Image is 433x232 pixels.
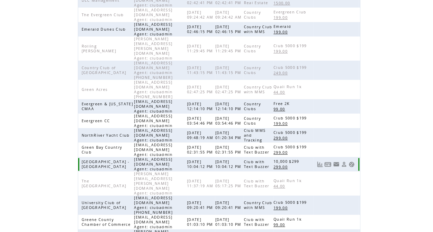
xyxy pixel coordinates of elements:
[187,24,215,34] span: [DATE] 02:46:15 PM
[134,128,174,143] span: [EMAIL_ADDRESS][DOMAIN_NAME] Agent: clubadmin
[82,179,128,188] span: The [GEOGRAPHIC_DATA]
[274,150,289,155] span: 299.00
[215,102,243,111] span: [DATE] 12:14:10 PM
[215,159,243,169] span: [DATE] 10:04:12 PM
[274,90,287,95] span: 44.00
[244,116,260,126] span: Country Clubs
[274,89,289,95] a: 44.00
[274,29,291,35] a: 199.00
[317,161,323,167] a: View Usage
[244,10,260,20] span: Country Clubs
[134,8,174,22] span: [EMAIL_ADDRESS][DOMAIN_NAME] Agent: clubadmin
[187,44,215,53] span: [DATE] 11:29:45 PM
[274,183,289,189] a: 44.00
[134,196,174,215] span: [EMAIL_ADDRESS][DOMAIN_NAME] Agent: clubadmin [PHONE_NUMBER]
[215,145,243,155] span: [DATE] 02:31:55 PM
[215,65,243,75] span: [DATE] 11:43:15 PM
[274,71,289,75] span: 249.00
[244,179,271,188] span: Club with Text Buzzer
[82,87,110,92] span: Green Acres
[274,107,287,112] span: 99.00
[274,200,309,205] span: Club 5000 $199
[274,136,289,140] span: 299.00
[82,102,133,111] span: Evergreen & [US_STATE] CMAA
[274,149,291,155] a: 299.00
[215,200,243,210] span: [DATE] 09:20:41 PM
[82,27,128,32] span: Emerald Dunes Club
[274,43,309,48] span: Club 5000 $199
[274,135,291,141] a: 299.00
[134,143,174,157] span: [EMAIL_ADDRESS][DOMAIN_NAME] Agent: clubadmin
[274,205,291,211] a: 199.00
[274,65,309,70] span: Club 5000 $199
[134,61,174,80] span: [EMAIL_ADDRESS][DOMAIN_NAME] Agent: clubadmin [PHONE_NUMBER]
[215,179,243,188] span: [DATE] 05:17:25 PM
[274,30,289,34] span: 199.00
[187,65,215,75] span: [DATE] 11:43:15 PM
[274,116,309,120] span: Club 5000 $199
[187,130,215,140] span: [DATE] 09:48:19 AM
[274,164,291,170] a: 299.00
[274,217,303,222] span: Quail Run 1k
[274,15,289,20] span: 199.00
[82,118,112,123] span: Evergreen CC
[187,102,215,111] span: [DATE] 12:14:10 PM
[244,145,271,155] span: Club with Text Buzzer
[134,99,174,114] span: [EMAIL_ADDRESS][DOMAIN_NAME] Agent: clubadmin
[82,217,132,227] span: Greene County Chamber of Commerce
[244,200,272,210] span: Country Club with MMS
[274,10,308,14] span: Evergreen Club
[324,161,331,167] a: View Bills
[244,102,260,111] span: Country Clubs
[134,22,174,36] span: [EMAIL_ADDRESS][DOMAIN_NAME] Agent: clubadmin
[82,65,128,75] span: Country Club of [GEOGRAPHIC_DATA]
[274,184,287,189] span: 44.00
[274,24,293,29] span: Emerald
[134,36,174,61] span: [PERSON_NAME][EMAIL_ADDRESS][PERSON_NAME][DOMAIN_NAME] Agent: clubadmin
[82,44,118,53] span: Rolling [PERSON_NAME]
[134,215,174,229] span: [EMAIL_ADDRESS][DOMAIN_NAME] Agent: clubadmin
[274,84,303,89] span: Quail Run 1k
[244,128,266,143] span: Club MMS and Tracking
[134,114,174,128] span: [EMAIL_ADDRESS][DOMAIN_NAME] Agent: clubadmin
[215,44,243,53] span: [DATE] 11:29:45 PM
[82,133,132,138] span: NorthRiver Yacht Club
[274,145,309,149] span: Club 5000 $199
[333,161,339,167] a: Resend welcome email to this user
[134,171,174,196] span: [PERSON_NAME][EMAIL_ADDRESS][PERSON_NAME][DOMAIN_NAME] Agent: clubadmin
[187,159,215,169] span: [DATE] 10:04:12 PM
[187,10,215,20] span: [DATE] 09:24:42 AM
[274,121,289,126] span: 199.00
[349,161,354,167] a: Support
[187,85,215,94] span: [DATE] 02:47:25 PM
[274,1,292,6] span: 1500.00
[244,159,271,169] span: Club with Text Buzzer
[215,116,243,126] span: [DATE] 03:54:46 PM
[274,178,303,183] span: Quail Run 1k
[244,24,272,34] span: Country Club with MMS
[134,157,174,171] span: [EMAIL_ADDRESS][DOMAIN_NAME] Agent: clubadmin
[134,80,174,99] span: [EMAIL_ADDRESS][DOMAIN_NAME] Agent: clubadmin [PHONE_NUMBER]
[274,106,289,112] a: 99.00
[244,85,272,94] span: Country Club with MMS
[82,12,126,17] span: The Evergreen Club
[274,101,291,106] span: Free 2K
[274,14,291,20] a: 199.00
[187,200,215,210] span: [DATE] 09:20:41 PM
[274,165,289,169] span: 299.00
[215,10,243,20] span: [DATE] 09:24:42 AM
[187,179,215,188] span: [DATE] 11:37:19 AM
[187,145,215,155] span: [DATE] 02:31:55 PM
[274,159,301,164] span: 10,000 $299
[274,120,291,126] a: 199.00
[274,70,291,76] a: 249.00
[274,205,289,210] span: 199.00
[244,44,260,53] span: Country Clubs
[274,49,289,54] span: 199.00
[274,222,289,228] a: 99.00
[82,159,129,169] span: [GEOGRAPHIC_DATA] - [GEOGRAPHIC_DATA]
[215,217,243,227] span: [DATE] 01:03:10 PM
[187,116,215,126] span: [DATE] 03:54:46 PM
[215,130,243,140] span: [DATE] 01:20:34 PM
[274,222,287,227] span: 99.00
